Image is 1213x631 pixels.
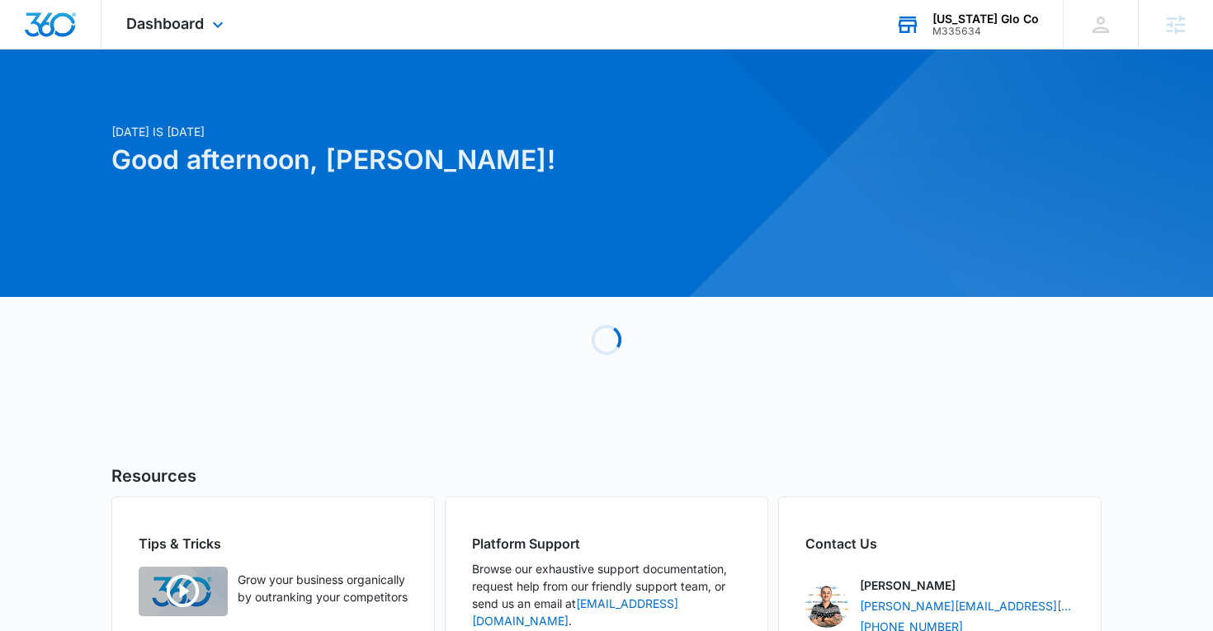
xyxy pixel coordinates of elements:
[111,140,765,180] h1: Good afternoon, [PERSON_NAME]!
[472,560,741,629] p: Browse our exhaustive support documentation, request help from our friendly support team, or send...
[139,567,228,616] img: Quick Overview Video
[238,571,408,605] p: Grow your business organically by outranking your competitors
[860,597,1074,615] a: [PERSON_NAME][EMAIL_ADDRESS][PERSON_NAME][DOMAIN_NAME]
[111,123,765,140] p: [DATE] is [DATE]
[805,585,848,628] img: Patrick Harral
[932,26,1039,37] div: account id
[805,534,1074,553] h2: Contact Us
[932,12,1039,26] div: account name
[111,464,1102,488] h5: Resources
[472,534,741,553] h2: Platform Support
[139,534,408,553] h2: Tips & Tricks
[860,577,956,594] p: [PERSON_NAME]
[126,15,204,32] span: Dashboard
